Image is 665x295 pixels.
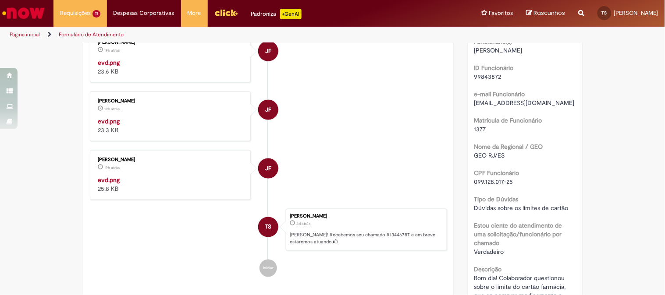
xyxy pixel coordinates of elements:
[105,106,120,112] time: 27/08/2025 13:54:04
[258,41,278,61] div: Jeter Filho
[474,178,513,186] span: 099.128.017-25
[98,176,244,193] div: 25.8 KB
[188,9,201,18] span: More
[602,10,607,16] span: TS
[474,265,502,273] b: Descrição
[614,9,658,17] span: [PERSON_NAME]
[98,176,120,184] a: evd.png
[98,59,120,67] a: evd.png
[98,117,244,134] div: 23.3 KB
[105,106,120,112] span: 19h atrás
[474,64,514,72] b: ID Funcionário
[105,48,120,53] time: 27/08/2025 13:55:45
[98,40,244,45] div: [PERSON_NAME]
[474,116,542,124] b: Matrícula de Funcionário
[105,165,120,170] time: 27/08/2025 13:51:53
[92,10,100,18] span: 11
[474,151,505,159] span: GEO RJ/ES
[474,125,486,133] span: 1377
[114,9,174,18] span: Despesas Corporativas
[105,165,120,170] span: 19h atrás
[296,221,310,227] time: 26/08/2025 08:54:16
[98,117,120,125] a: evd.png
[90,209,448,251] li: Thayna Oliveira Da Silva
[105,48,120,53] span: 19h atrás
[474,46,523,54] span: [PERSON_NAME]
[474,90,525,98] b: e-mail Funcionário
[474,195,519,203] b: Tipo de Dúvidas
[534,9,565,17] span: Rascunhos
[214,6,238,19] img: click_logo_yellow_360x200.png
[98,58,244,76] div: 23.6 KB
[265,41,271,62] span: JF
[59,31,124,38] a: Formulário de Atendimento
[60,9,91,18] span: Requisições
[474,38,512,46] b: Funcionário(s)
[296,221,310,227] span: 3d atrás
[1,4,46,22] img: ServiceNow
[290,214,442,219] div: [PERSON_NAME]
[290,232,442,246] p: [PERSON_NAME]! Recebemos seu chamado R13446787 e em breve estaremos atuando.
[98,98,244,104] div: [PERSON_NAME]
[474,143,543,151] b: Nome da Regional / GEO
[474,221,562,247] b: Estou ciente do atendimento de uma solicitação/funcionário por chamado
[98,157,244,162] div: [PERSON_NAME]
[7,27,437,43] ul: Trilhas de página
[474,73,501,81] span: 99843872
[258,217,278,237] div: Thayna Oliveira Da Silva
[258,158,278,179] div: Jeter Filho
[280,9,302,19] p: +GenAi
[251,9,302,19] div: Padroniza
[258,100,278,120] div: Jeter Filho
[474,204,569,212] span: Dúvidas sobre os limites de cartão
[489,9,513,18] span: Favoritos
[10,31,40,38] a: Página inicial
[265,99,271,120] span: JF
[474,169,519,177] b: CPF Funcionário
[265,217,272,238] span: TS
[526,9,565,18] a: Rascunhos
[474,99,575,107] span: [EMAIL_ADDRESS][DOMAIN_NAME]
[265,158,271,179] span: JF
[474,248,504,256] span: Verdadeiro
